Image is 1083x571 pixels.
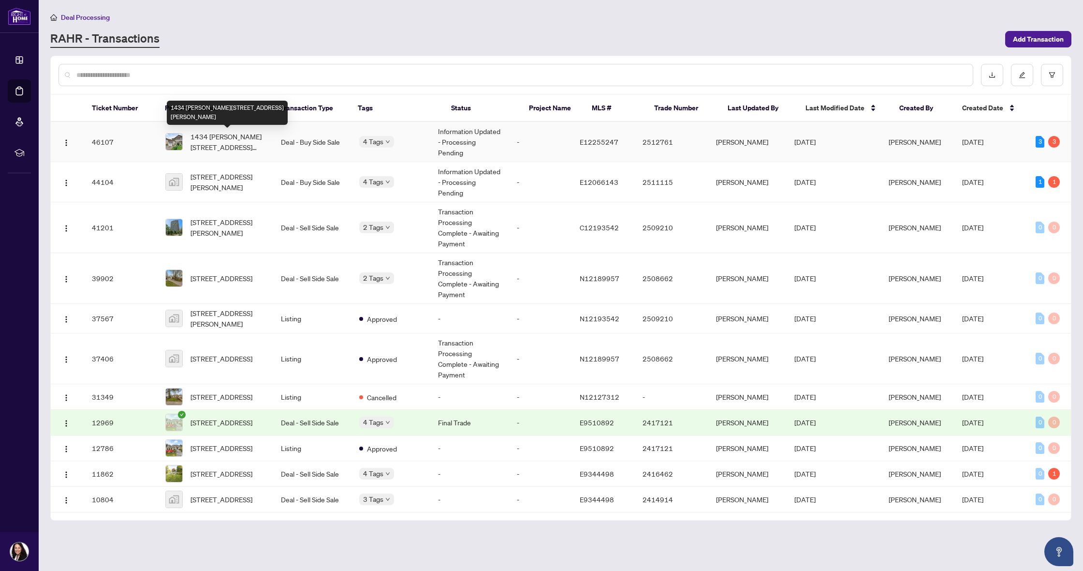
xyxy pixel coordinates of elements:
[166,310,182,327] img: thumbnail-img
[580,418,614,427] span: E9510892
[62,471,70,479] img: Logo
[59,492,74,507] button: Logo
[157,95,272,122] th: Property Address
[889,418,941,427] span: [PERSON_NAME]
[350,95,443,122] th: Tags
[962,223,983,232] span: [DATE]
[1048,353,1060,364] div: 0
[1048,494,1060,505] div: 0
[166,134,182,150] img: thumbnail-img
[580,444,614,452] span: E9510892
[84,410,158,436] td: 12969
[273,162,352,202] td: Deal - Buy Side Sale
[367,392,396,403] span: Cancelled
[989,72,995,78] span: download
[190,353,252,364] span: [STREET_ADDRESS]
[509,253,572,304] td: -
[1048,417,1060,428] div: 0
[509,162,572,202] td: -
[962,469,983,478] span: [DATE]
[166,174,182,190] img: thumbnail-img
[1036,417,1044,428] div: 0
[580,274,619,283] span: N12189957
[954,95,1027,122] th: Created Date
[190,217,265,238] span: [STREET_ADDRESS][PERSON_NAME]
[805,103,864,113] span: Last Modified Date
[430,410,509,436] td: Final Trade
[708,304,787,333] td: [PERSON_NAME]
[1048,468,1060,480] div: 1
[794,418,816,427] span: [DATE]
[62,179,70,187] img: Logo
[646,95,719,122] th: Trade Number
[62,356,70,363] img: Logo
[367,354,397,364] span: Approved
[84,162,158,202] td: 44104
[1049,72,1055,78] span: filter
[166,270,182,286] img: thumbnail-img
[62,394,70,402] img: Logo
[59,389,74,405] button: Logo
[190,131,265,152] span: 1434 [PERSON_NAME][STREET_ADDRESS][PERSON_NAME]
[889,137,941,146] span: [PERSON_NAME]
[62,139,70,147] img: Logo
[190,443,252,453] span: [STREET_ADDRESS]
[708,122,787,162] td: [PERSON_NAME]
[62,445,70,453] img: Logo
[84,333,158,384] td: 37406
[62,496,70,504] img: Logo
[385,276,390,281] span: down
[798,95,892,122] th: Last Modified Date
[708,202,787,253] td: [PERSON_NAME]
[509,122,572,162] td: -
[50,14,57,21] span: home
[635,461,708,487] td: 2416462
[962,314,983,323] span: [DATE]
[166,389,182,405] img: thumbnail-img
[10,542,29,561] img: Profile Icon
[509,202,572,253] td: -
[889,314,941,323] span: [PERSON_NAME]
[273,202,352,253] td: Deal - Sell Side Sale
[8,7,31,25] img: logo
[190,171,265,193] span: [STREET_ADDRESS][PERSON_NAME]
[367,314,397,324] span: Approved
[84,436,158,461] td: 12786
[1036,272,1044,284] div: 0
[720,95,798,122] th: Last Updated By
[962,392,983,401] span: [DATE]
[363,176,383,187] span: 4 Tags
[62,316,70,323] img: Logo
[430,202,509,253] td: Transaction Processing Complete - Awaiting Payment
[190,417,252,428] span: [STREET_ADDRESS]
[84,95,157,122] th: Ticket Number
[962,418,983,427] span: [DATE]
[190,494,252,505] span: [STREET_ADDRESS]
[363,136,383,147] span: 4 Tags
[1048,391,1060,403] div: 0
[385,139,390,144] span: down
[1036,494,1044,505] div: 0
[1036,136,1044,148] div: 3
[635,202,708,253] td: 2509210
[430,461,509,487] td: -
[273,384,352,410] td: Listing
[1036,468,1044,480] div: 0
[443,95,522,122] th: Status
[635,253,708,304] td: 2508662
[84,384,158,410] td: 31349
[430,253,509,304] td: Transaction Processing Complete - Awaiting Payment
[430,436,509,461] td: -
[84,202,158,253] td: 41201
[580,314,619,323] span: N12193542
[794,274,816,283] span: [DATE]
[190,468,252,479] span: [STREET_ADDRESS]
[635,410,708,436] td: 2417121
[84,304,158,333] td: 37567
[708,436,787,461] td: [PERSON_NAME]
[430,162,509,202] td: Information Updated - Processing Pending
[166,466,182,482] img: thumbnail-img
[190,391,252,402] span: [STREET_ADDRESS]
[580,469,614,478] span: E9344498
[509,384,572,410] td: -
